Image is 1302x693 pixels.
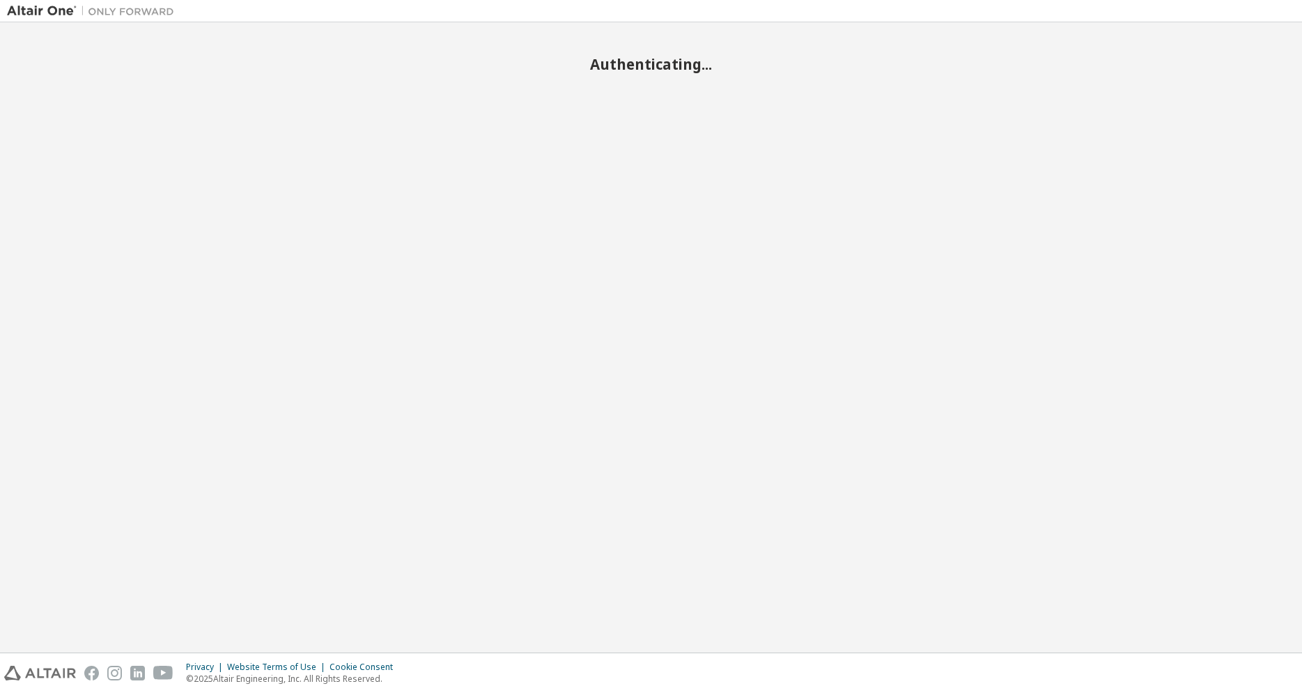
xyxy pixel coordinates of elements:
div: Cookie Consent [330,662,401,673]
div: Privacy [186,662,227,673]
img: linkedin.svg [130,666,145,680]
div: Website Terms of Use [227,662,330,673]
h2: Authenticating... [7,55,1295,73]
p: © 2025 Altair Engineering, Inc. All Rights Reserved. [186,673,401,685]
img: instagram.svg [107,666,122,680]
img: altair_logo.svg [4,666,76,680]
img: Altair One [7,4,181,18]
img: youtube.svg [153,666,173,680]
img: facebook.svg [84,666,99,680]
